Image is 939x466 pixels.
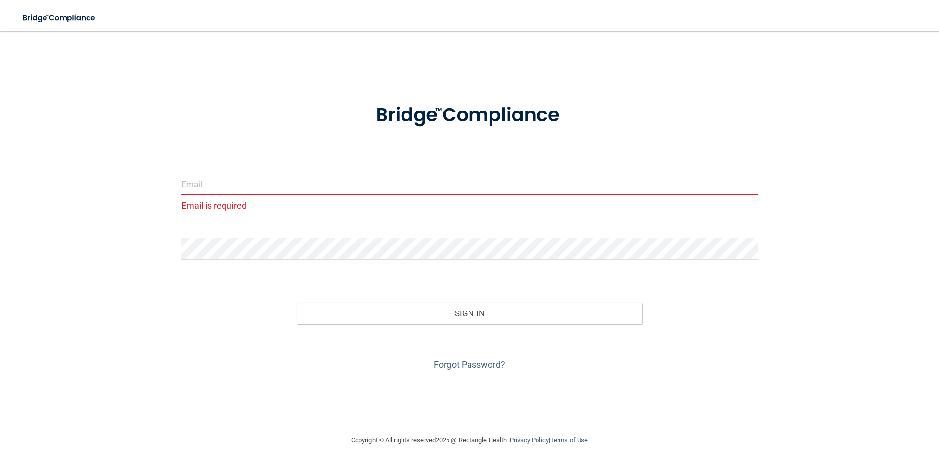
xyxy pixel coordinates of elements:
[297,303,643,324] button: Sign In
[434,359,505,370] a: Forgot Password?
[510,436,548,444] a: Privacy Policy
[291,424,648,456] div: Copyright © All rights reserved 2025 @ Rectangle Health | |
[356,90,583,141] img: bridge_compliance_login_screen.278c3ca4.svg
[181,173,758,195] input: Email
[15,8,105,28] img: bridge_compliance_login_screen.278c3ca4.svg
[181,198,758,214] p: Email is required
[550,436,588,444] a: Terms of Use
